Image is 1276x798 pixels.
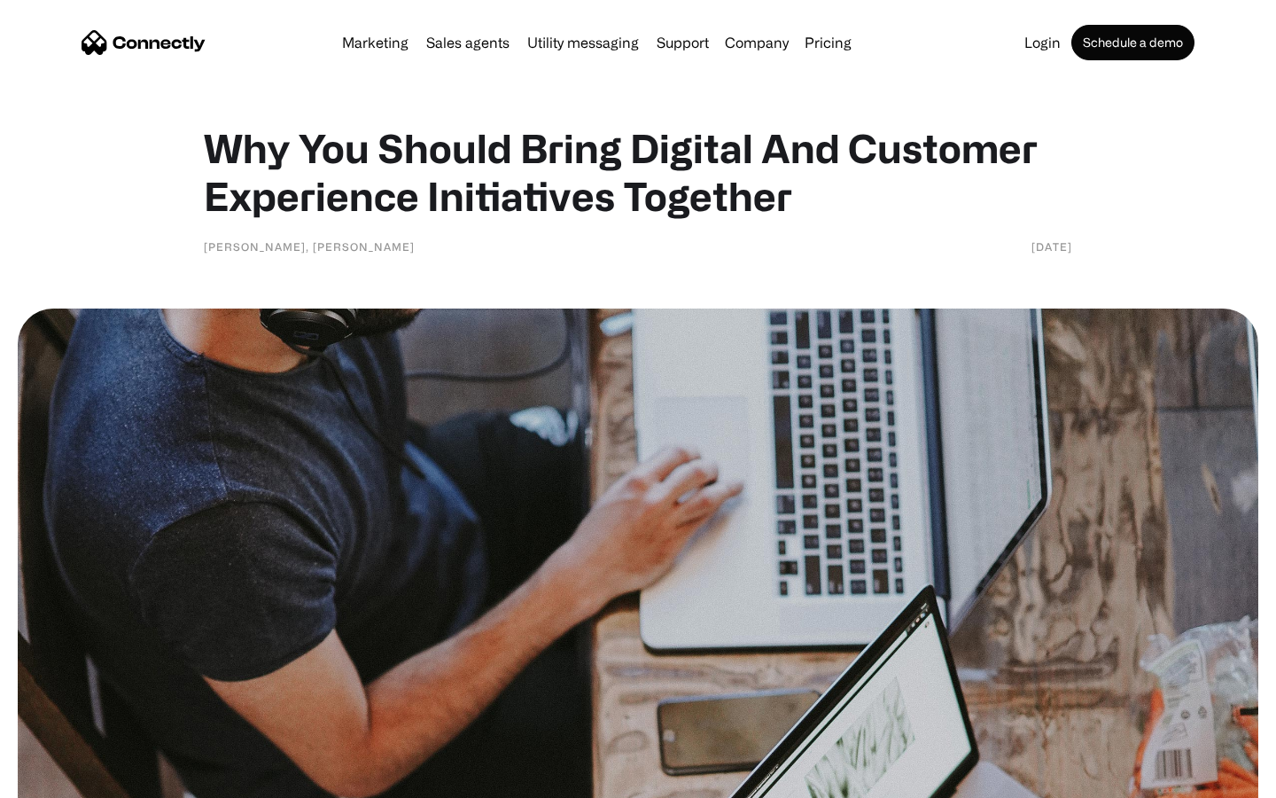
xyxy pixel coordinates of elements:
[725,30,789,55] div: Company
[720,30,794,55] div: Company
[650,35,716,50] a: Support
[419,35,517,50] a: Sales agents
[1017,35,1068,50] a: Login
[18,767,106,792] aside: Language selected: English
[335,35,416,50] a: Marketing
[35,767,106,792] ul: Language list
[82,29,206,56] a: home
[1031,238,1072,255] div: [DATE]
[1071,25,1194,60] a: Schedule a demo
[520,35,646,50] a: Utility messaging
[797,35,859,50] a: Pricing
[204,238,415,255] div: [PERSON_NAME], [PERSON_NAME]
[204,124,1072,220] h1: Why You Should Bring Digital And Customer Experience Initiatives Together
